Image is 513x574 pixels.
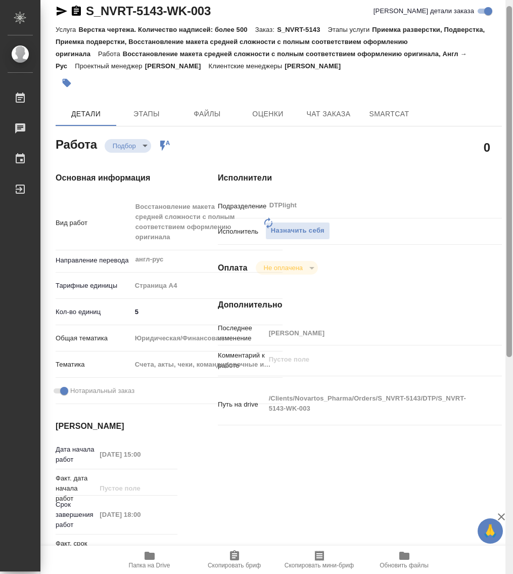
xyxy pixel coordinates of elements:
h4: [PERSON_NAME] [56,420,177,432]
p: Последнее изменение [218,323,265,343]
input: Пустое поле [96,481,177,496]
button: Скопировать бриф [192,546,277,574]
span: [PERSON_NAME] детали заказа [374,6,474,16]
span: Скопировать бриф [208,562,261,569]
div: Счета, акты, чеки, командировочные и таможенные документы [131,356,283,373]
p: Кол-во единиц [56,307,131,317]
input: Пустое поле [265,326,479,340]
span: Нотариальный заказ [70,386,134,396]
span: Назначить себя [271,225,324,237]
button: Обновить файлы [362,546,447,574]
p: Верстка чертежа. Количество надписей: более 500 [78,26,255,33]
p: Дата начала работ [56,445,96,465]
span: Скопировать мини-бриф [285,562,354,569]
div: Юридическая/Финансовая [131,330,283,347]
button: Подбор [110,142,139,150]
p: [PERSON_NAME] [285,62,348,70]
button: Скопировать ссылку для ЯМессенджера [56,5,68,17]
div: Подбор [105,139,151,153]
p: Клиентские менеджеры [209,62,285,70]
button: 🙏 [478,518,503,544]
span: Чат заказа [304,108,353,120]
h2: Работа [56,135,97,153]
button: Не оплачена [261,263,306,272]
p: [PERSON_NAME] [145,62,209,70]
p: Факт. срок заверш. работ [56,539,96,569]
span: 🙏 [482,520,499,542]
p: Этапы услуги [328,26,372,33]
h2: 0 [484,139,490,156]
h4: Основная информация [56,172,177,184]
input: Пустое поле [96,507,177,522]
div: Страница А4 [131,277,283,294]
span: Папка на Drive [129,562,170,569]
p: Тарифные единицы [56,281,131,291]
input: Пустое поле [96,447,177,462]
p: Заказ: [255,26,277,33]
textarea: /Clients/Novartos_Pharma/Orders/S_NVRT-5143/DTP/S_NVRT-5143-WK-003 [265,390,479,417]
p: Общая тематика [56,333,131,343]
p: Комментарий к работе [218,350,265,371]
p: Приемка разверстки, Подверстка, Приемка подверстки, Восстановление макета средней сложности с пол... [56,26,485,58]
p: Вид работ [56,218,131,228]
h4: Дополнительно [218,299,502,311]
p: S_NVRT-5143 [277,26,328,33]
a: S_NVRT-5143-WK-003 [86,4,211,18]
p: Факт. дата начала работ [56,473,96,504]
button: Назначить себя [265,222,330,240]
p: Тематика [56,360,131,370]
span: Этапы [122,108,171,120]
p: Срок завершения работ [56,500,96,530]
span: Оценки [244,108,292,120]
div: Подбор [256,261,318,275]
span: Детали [62,108,110,120]
p: Проектный менеджер [75,62,145,70]
h4: Исполнители [218,172,502,184]
button: Папка на Drive [107,546,192,574]
p: Направление перевода [56,255,131,266]
button: Добавить тэг [56,72,78,94]
p: Восстановление макета средней сложности с полным соответствием оформлению оригинала, Англ → Рус [56,50,467,70]
button: Скопировать ссылку [70,5,82,17]
button: Скопировать мини-бриф [277,546,362,574]
input: ✎ Введи что-нибудь [131,304,283,319]
p: Работа [98,50,123,58]
span: Обновить файлы [380,562,429,569]
p: Услуга [56,26,78,33]
span: SmartCat [365,108,413,120]
p: Путь на drive [218,400,265,410]
span: Файлы [183,108,231,120]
